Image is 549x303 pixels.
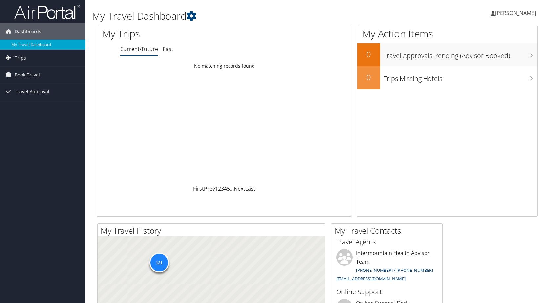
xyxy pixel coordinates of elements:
a: Last [245,185,255,192]
span: Trips [15,50,26,66]
a: 0Trips Missing Hotels [357,66,537,89]
td: No matching records found [97,60,352,72]
a: 2 [218,185,221,192]
a: Next [234,185,245,192]
span: Travel Approval [15,83,49,100]
a: [PHONE_NUMBER] / [PHONE_NUMBER] [356,267,433,273]
a: Current/Future [120,45,158,53]
h3: Trips Missing Hotels [384,71,537,83]
h2: 0 [357,49,380,60]
a: 0Travel Approvals Pending (Advisor Booked) [357,43,537,66]
span: [PERSON_NAME] [495,10,536,17]
span: Dashboards [15,23,41,40]
a: 5 [227,185,230,192]
h1: My Action Items [357,27,537,41]
span: … [230,185,234,192]
h3: Travel Agents [336,237,437,247]
a: Past [163,45,173,53]
h1: My Trips [102,27,241,41]
a: First [193,185,204,192]
li: Intermountain Health Advisor Team [333,249,441,284]
a: 3 [221,185,224,192]
h2: 0 [357,72,380,83]
h2: My Travel Contacts [335,225,442,236]
span: Book Travel [15,67,40,83]
a: Prev [204,185,215,192]
a: 4 [224,185,227,192]
a: 1 [215,185,218,192]
h3: Online Support [336,287,437,296]
a: [PERSON_NAME] [491,3,542,23]
h2: My Travel History [101,225,325,236]
img: airportal-logo.png [14,4,80,20]
h3: Travel Approvals Pending (Advisor Booked) [384,48,537,60]
a: [EMAIL_ADDRESS][DOMAIN_NAME] [336,276,406,282]
div: 121 [149,253,169,272]
h1: My Travel Dashboard [92,9,392,23]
